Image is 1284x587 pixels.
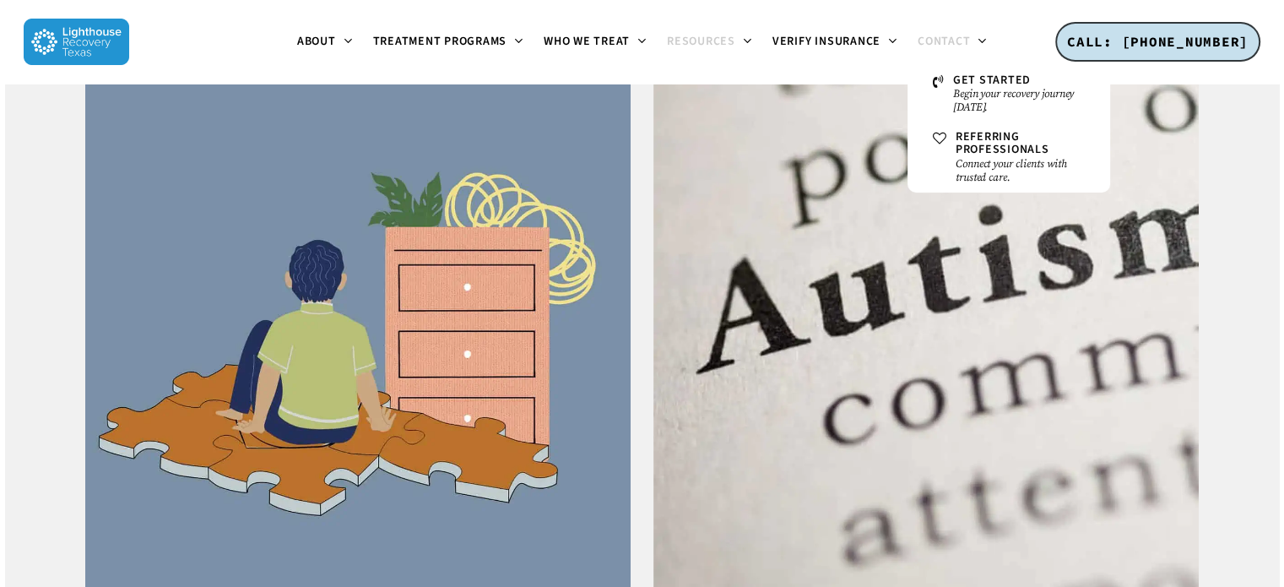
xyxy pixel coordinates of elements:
[24,19,129,65] img: Lighthouse Recovery Texas
[287,35,363,49] a: About
[918,33,970,50] span: Contact
[924,122,1093,193] a: Referring ProfessionalsConnect your clients with trusted care.
[1055,22,1260,63] a: CALL: [PHONE_NUMBER]
[956,128,1049,158] span: Referring Professionals
[544,33,630,50] span: Who We Treat
[953,72,1031,89] span: Get Started
[667,33,735,50] span: Resources
[907,35,997,49] a: Contact
[956,157,1085,184] small: Connect your clients with trusted care.
[924,66,1093,122] a: Get StartedBegin your recovery journey [DATE].
[772,33,880,50] span: Verify Insurance
[1067,33,1249,50] span: CALL: [PHONE_NUMBER]
[373,33,507,50] span: Treatment Programs
[953,87,1085,114] small: Begin your recovery journey [DATE].
[297,33,336,50] span: About
[534,35,657,49] a: Who We Treat
[363,35,534,49] a: Treatment Programs
[762,35,907,49] a: Verify Insurance
[657,35,762,49] a: Resources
